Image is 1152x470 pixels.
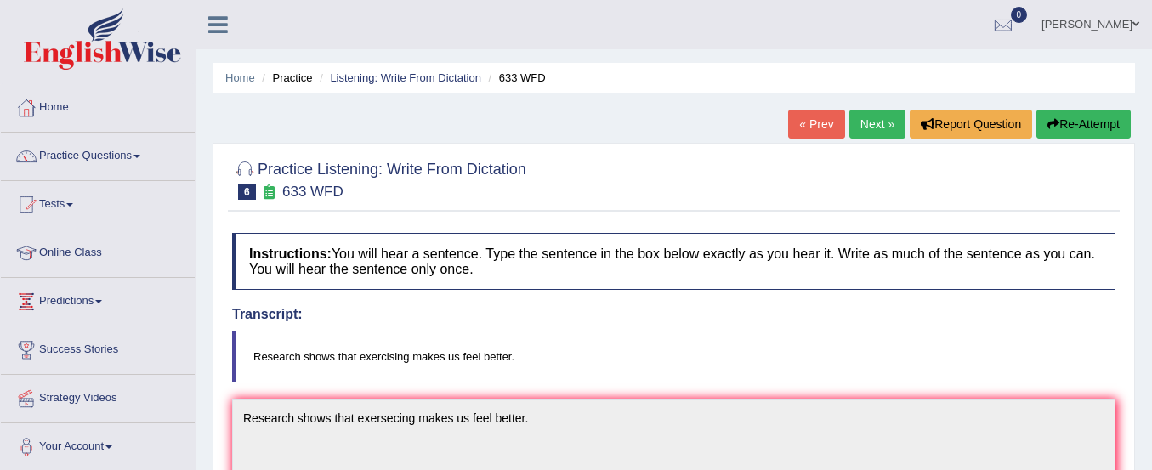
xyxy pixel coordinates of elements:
a: Next » [849,110,905,139]
h4: Transcript: [232,307,1115,322]
h4: You will hear a sentence. Type the sentence in the box below exactly as you hear it. Write as muc... [232,233,1115,290]
a: Tests [1,181,195,224]
a: Listening: Write From Dictation [330,71,481,84]
h2: Practice Listening: Write From Dictation [232,157,526,200]
span: 6 [238,184,256,200]
li: Practice [258,70,312,86]
a: Online Class [1,229,195,272]
span: 0 [1011,7,1028,23]
a: Success Stories [1,326,195,369]
button: Re-Attempt [1036,110,1131,139]
b: Instructions: [249,246,332,261]
button: Report Question [910,110,1032,139]
a: Practice Questions [1,133,195,175]
a: Predictions [1,278,195,320]
li: 633 WFD [485,70,546,86]
a: Your Account [1,423,195,466]
a: Home [225,71,255,84]
small: 633 WFD [282,184,343,200]
small: Exam occurring question [260,184,278,201]
a: Home [1,84,195,127]
a: « Prev [788,110,844,139]
blockquote: Research shows that exercising makes us feel better. [232,331,1115,382]
a: Strategy Videos [1,375,195,417]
